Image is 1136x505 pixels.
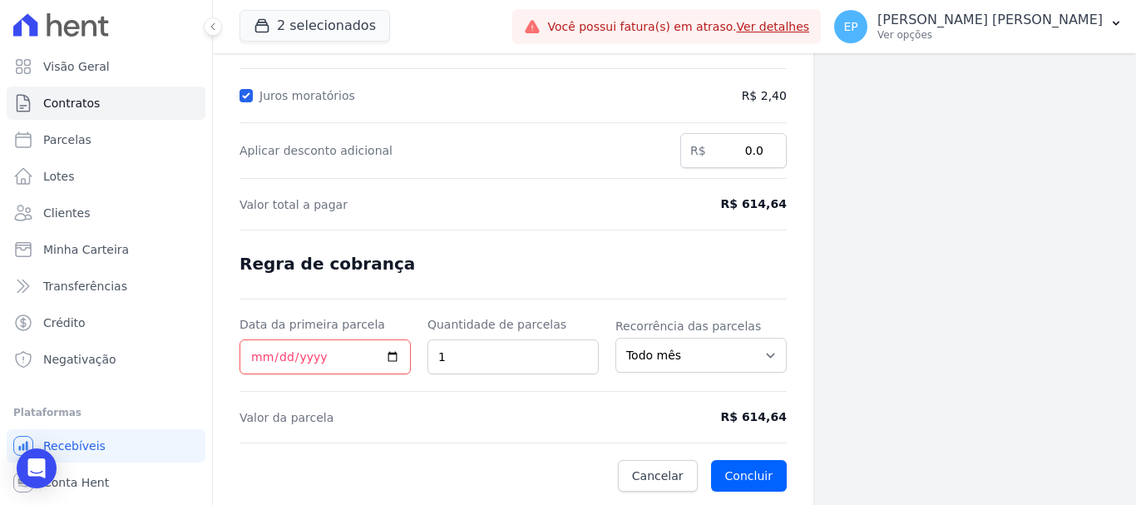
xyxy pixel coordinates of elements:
span: Transferências [43,278,127,295]
span: R$ 614,64 [662,408,786,426]
label: Juros moratórios [259,89,362,102]
label: Data da primeira parcela [240,316,411,333]
a: Conta Hent [7,466,205,499]
label: Quantidade de parcelas [427,316,599,333]
span: Negativação [43,351,116,368]
a: Contratos [7,87,205,120]
span: R$ 614,64 [662,196,786,213]
a: Crédito [7,306,205,339]
span: Minha Carteira [43,241,129,258]
span: Regra de cobrança [240,254,415,274]
a: Cancelar [618,460,698,492]
span: Valor da parcela [240,409,645,426]
a: Visão Geral [7,50,205,83]
button: EP [PERSON_NAME] [PERSON_NAME] Ver opções [821,3,1136,50]
button: 2 selecionados [240,10,390,42]
label: Recorrência das parcelas [615,318,787,334]
span: Visão Geral [43,58,110,75]
a: Minha Carteira [7,233,205,266]
span: Contratos [43,95,100,111]
span: Cancelar [632,468,684,484]
span: Conta Hent [43,474,109,491]
a: Negativação [7,343,205,376]
span: Valor total a pagar [240,196,645,213]
div: Plataformas [13,403,199,423]
p: Ver opções [877,28,1103,42]
a: Ver detalhes [737,20,810,33]
label: Aplicar desconto adicional [240,142,664,159]
a: Clientes [7,196,205,230]
a: Recebíveis [7,429,205,463]
span: Recebíveis [43,438,106,454]
span: Parcelas [43,131,91,148]
span: Você possui fatura(s) em atraso. [547,18,809,36]
div: Open Intercom Messenger [17,448,57,488]
a: Lotes [7,160,205,193]
span: Clientes [43,205,90,221]
a: Transferências [7,270,205,303]
span: R$ 2,40 [662,87,786,105]
p: [PERSON_NAME] [PERSON_NAME] [877,12,1103,28]
a: Parcelas [7,123,205,156]
span: Crédito [43,314,86,331]
span: EP [843,21,857,32]
span: Lotes [43,168,75,185]
button: Concluir [711,460,787,492]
